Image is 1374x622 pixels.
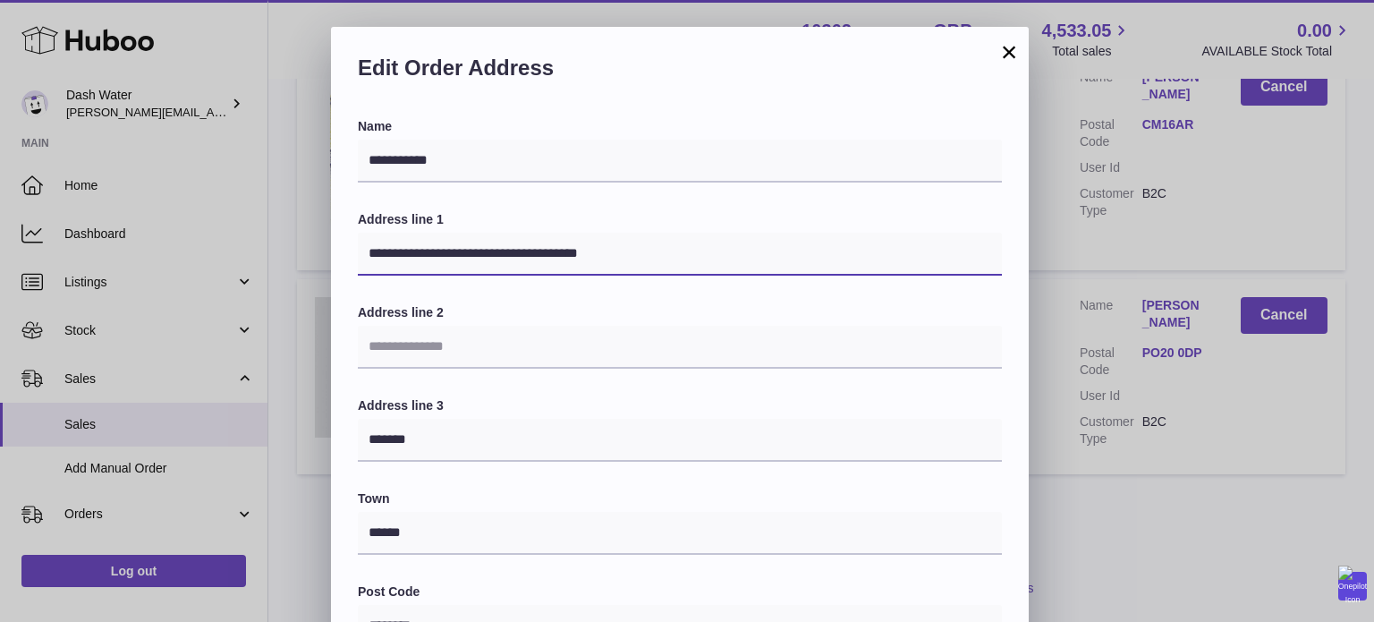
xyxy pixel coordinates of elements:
label: Post Code [358,584,1002,601]
h2: Edit Order Address [358,54,1002,91]
label: Address line 2 [358,304,1002,321]
button: × [998,41,1020,63]
label: Address line 1 [358,211,1002,228]
label: Address line 3 [358,397,1002,414]
label: Town [358,490,1002,507]
label: Name [358,118,1002,135]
